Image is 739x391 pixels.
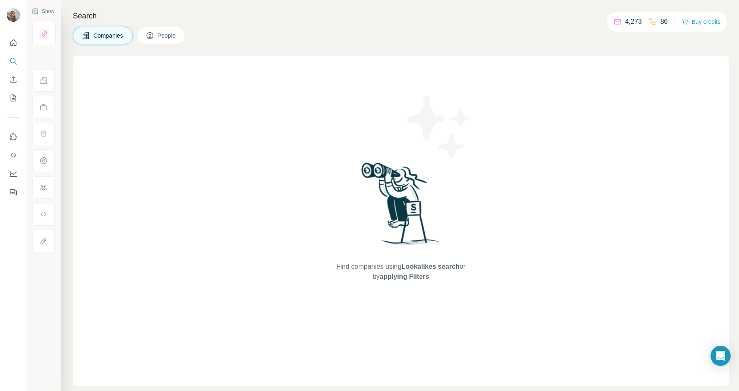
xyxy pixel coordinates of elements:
[7,129,20,144] button: Use Surfe on LinkedIn
[334,262,468,282] span: Find companies using or by
[380,273,429,280] span: applying Filters
[7,54,20,69] button: Search
[7,90,20,105] button: My lists
[660,17,668,27] p: 86
[682,16,721,28] button: Buy credits
[402,263,460,270] span: Lookalikes search
[93,31,124,40] span: Companies
[7,8,20,22] img: Avatar
[711,346,731,366] div: Open Intercom Messenger
[7,166,20,181] button: Dashboard
[7,35,20,50] button: Quick start
[625,17,642,27] p: 4,273
[73,10,729,22] h4: Search
[401,90,476,165] img: Surfe Illustration - Stars
[7,185,20,200] button: Feedback
[157,31,177,40] span: People
[26,5,60,18] button: Show
[7,148,20,163] button: Use Surfe API
[7,72,20,87] button: Enrich CSV
[358,160,445,254] img: Surfe Illustration - Woman searching with binoculars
